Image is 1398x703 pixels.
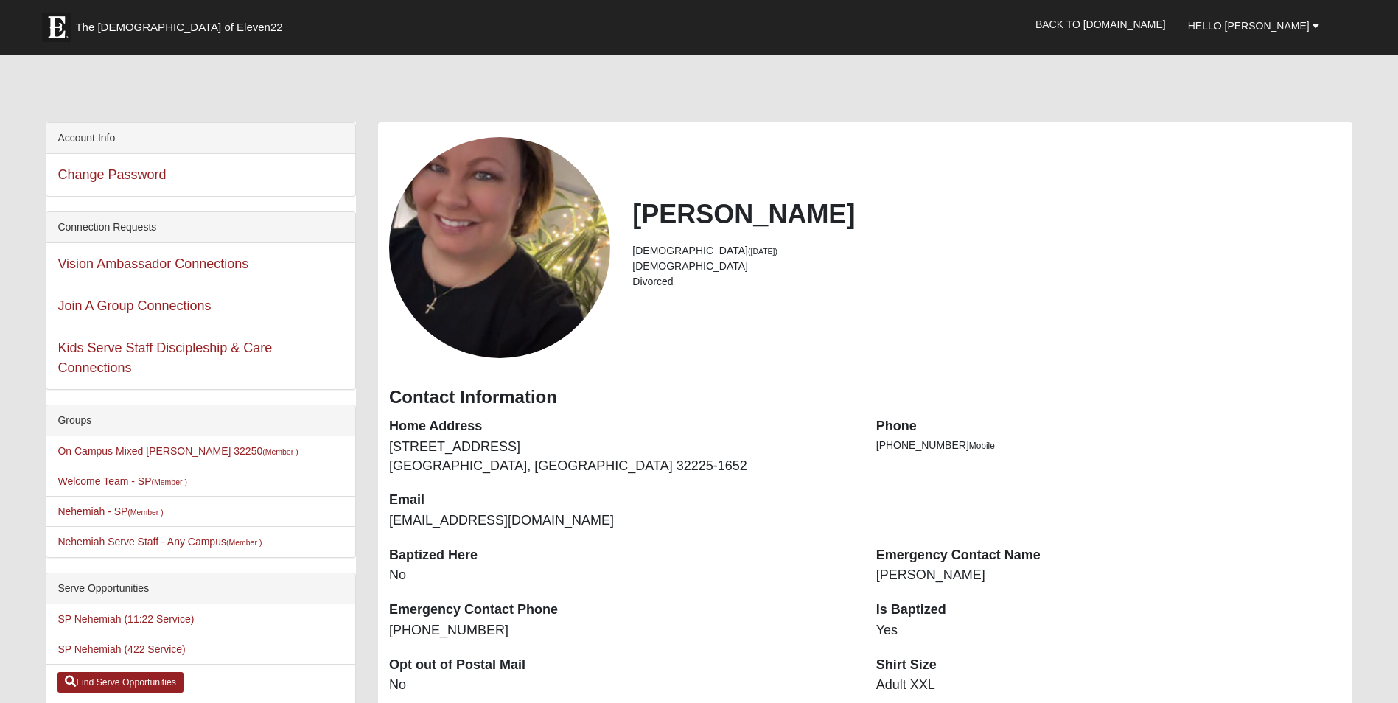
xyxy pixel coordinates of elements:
span: Mobile [969,441,995,451]
dt: Email [389,491,854,510]
li: [DEMOGRAPHIC_DATA] [632,243,1341,259]
a: SP Nehemiah (422 Service) [57,643,185,655]
dt: Is Baptized [876,601,1341,620]
small: (Member ) [127,508,163,517]
small: (Member ) [262,447,298,456]
dt: Emergency Contact Phone [389,601,854,620]
li: [PHONE_NUMBER] [876,438,1341,453]
h3: Contact Information [389,387,1341,408]
li: [DEMOGRAPHIC_DATA] [632,259,1341,274]
small: (Member ) [226,538,262,547]
img: Eleven22 logo [42,13,71,42]
a: Nehemiah Serve Staff - Any Campus(Member ) [57,536,262,548]
h2: [PERSON_NAME] [632,198,1341,230]
div: Account Info [46,123,355,154]
dt: Baptized Here [389,546,854,565]
dt: Home Address [389,417,854,436]
dd: Adult XXL [876,676,1341,695]
dd: [PHONE_NUMBER] [389,621,854,640]
dd: Yes [876,621,1341,640]
a: Kids Serve Staff Discipleship & Care Connections [57,340,272,375]
li: Divorced [632,274,1341,290]
dt: Shirt Size [876,656,1341,675]
a: Join A Group Connections [57,298,211,313]
small: ([DATE]) [748,247,777,256]
div: Connection Requests [46,212,355,243]
a: SP Nehemiah (11:22 Service) [57,613,194,625]
dt: Emergency Contact Name [876,546,1341,565]
a: View Fullsize Photo [389,137,610,358]
a: Find Serve Opportunities [57,672,184,693]
dt: Opt out of Postal Mail [389,656,854,675]
dt: Phone [876,417,1341,436]
a: Nehemiah - SP(Member ) [57,506,163,517]
div: Serve Opportunities [46,573,355,604]
span: Hello [PERSON_NAME] [1188,20,1310,32]
a: Back to [DOMAIN_NAME] [1024,6,1177,43]
a: Vision Ambassador Connections [57,256,248,271]
dd: No [389,676,854,695]
a: On Campus Mixed [PERSON_NAME] 32250(Member ) [57,445,298,457]
small: (Member ) [152,478,187,486]
a: The [DEMOGRAPHIC_DATA] of Eleven22 [35,5,329,42]
a: Welcome Team - SP(Member ) [57,475,187,487]
div: Groups [46,405,355,436]
dd: [PERSON_NAME] [876,566,1341,585]
a: Hello [PERSON_NAME] [1177,7,1330,44]
dd: No [389,566,854,585]
dd: [EMAIL_ADDRESS][DOMAIN_NAME] [389,511,854,531]
span: The [DEMOGRAPHIC_DATA] of Eleven22 [75,20,282,35]
a: Change Password [57,167,166,182]
dd: [STREET_ADDRESS] [GEOGRAPHIC_DATA], [GEOGRAPHIC_DATA] 32225-1652 [389,438,854,475]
